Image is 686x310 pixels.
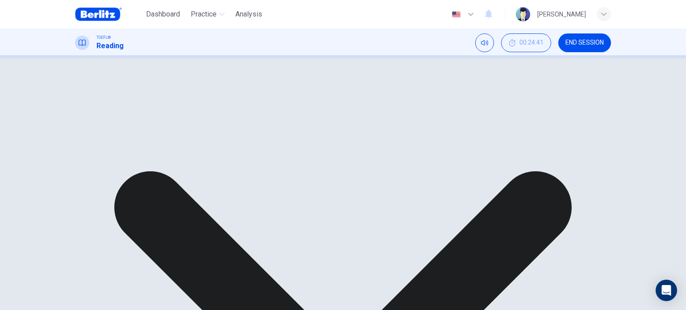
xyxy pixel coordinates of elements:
h1: Reading [96,41,124,51]
div: Open Intercom Messenger [656,280,677,301]
span: 00:24:41 [519,39,544,46]
span: TOEFL® [96,34,111,41]
div: Hide [501,33,551,52]
div: [PERSON_NAME] [537,9,586,20]
span: END SESSION [565,39,604,46]
button: END SESSION [558,33,611,52]
img: en [451,11,462,18]
button: Dashboard [142,6,184,22]
span: Analysis [235,9,262,20]
a: Berlitz Brasil logo [75,5,142,23]
img: Profile picture [516,7,530,21]
button: Analysis [232,6,266,22]
span: Dashboard [146,9,180,20]
button: Practice [187,6,228,22]
img: Berlitz Brasil logo [75,5,122,23]
span: Practice [191,9,217,20]
div: Mute [475,33,494,52]
button: 00:24:41 [501,33,551,52]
